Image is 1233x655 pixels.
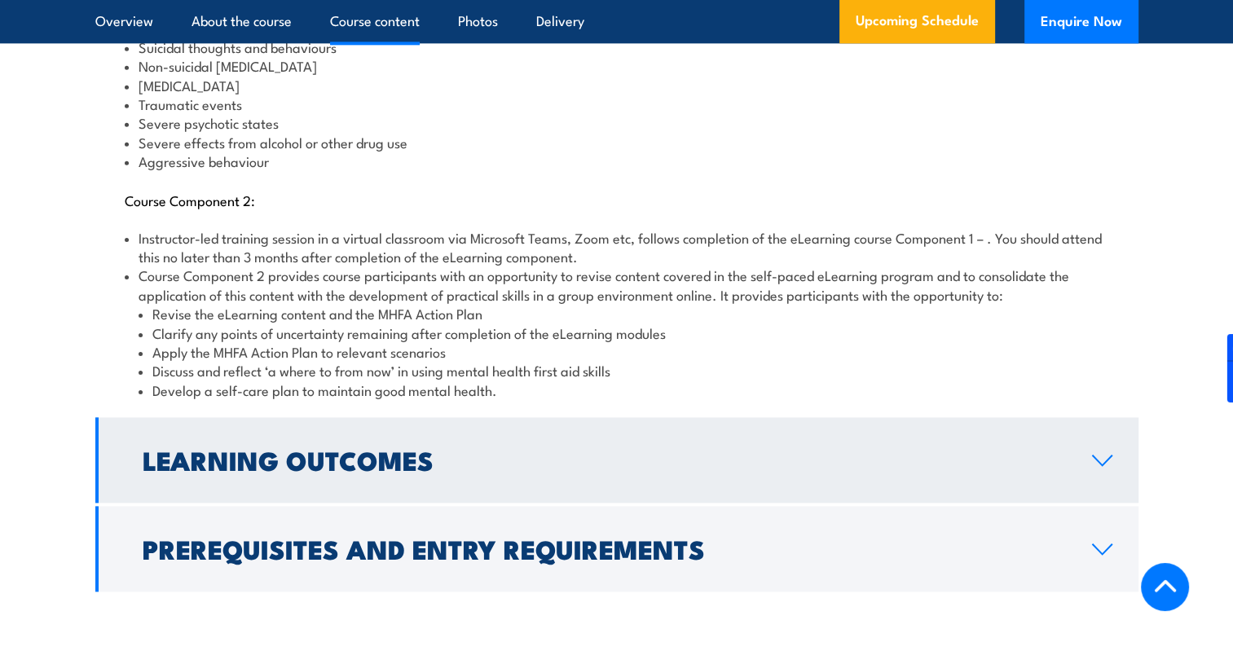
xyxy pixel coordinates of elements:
[139,323,1109,342] li: Clarify any points of uncertainty remaining after completion of the eLearning modules
[125,95,1109,113] li: Traumatic events
[125,191,1109,208] p: Course Component 2:
[125,113,1109,132] li: Severe psychotic states
[95,506,1138,591] a: Prerequisites and Entry Requirements
[139,380,1109,399] li: Develop a self-care plan to maintain good mental health.
[125,56,1109,75] li: Non-suicidal [MEDICAL_DATA]
[139,361,1109,380] li: Discuss and reflect ‘a where to from now’ in using mental health first aid skills
[125,76,1109,95] li: [MEDICAL_DATA]
[125,37,1109,56] li: Suicidal thoughts and behaviours
[143,448,1066,471] h2: Learning Outcomes
[139,304,1109,323] li: Revise the eLearning content and the MHFA Action Plan
[125,152,1109,170] li: Aggressive behaviour
[125,266,1109,399] li: Course Component 2 provides course participants with an opportunity to revise content covered in ...
[125,228,1109,266] li: Instructor-led training session in a virtual classroom via Microsoft Teams, Zoom etc, follows com...
[139,342,1109,361] li: Apply the MHFA Action Plan to relevant scenarios
[125,133,1109,152] li: Severe effects from alcohol or other drug use
[143,537,1066,560] h2: Prerequisites and Entry Requirements
[95,417,1138,503] a: Learning Outcomes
